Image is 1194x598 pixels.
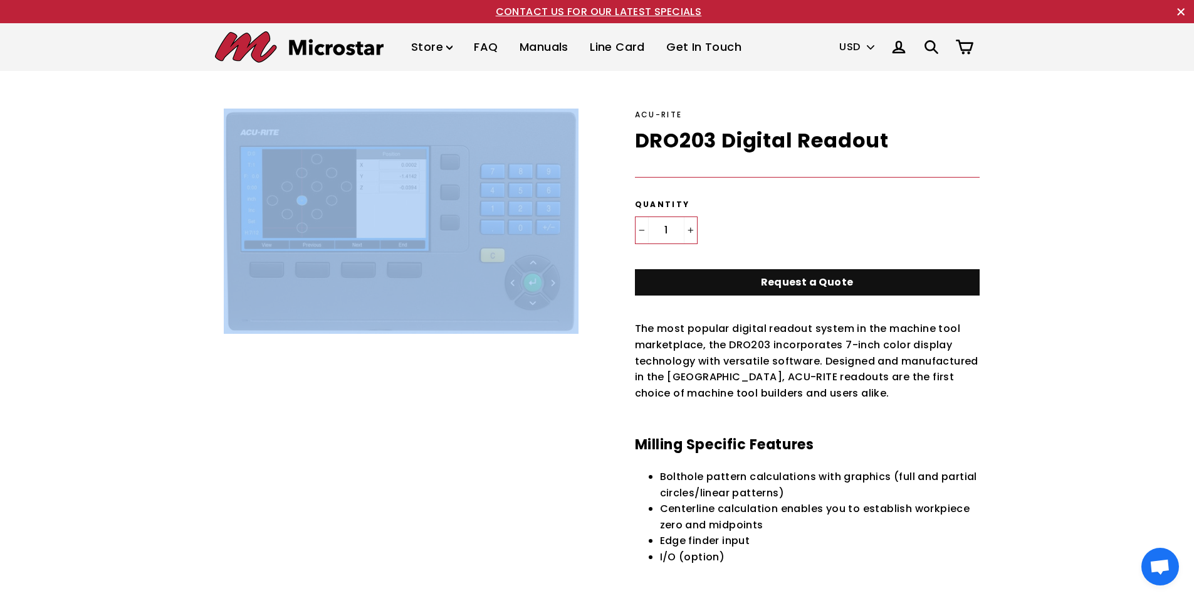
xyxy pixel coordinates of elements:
[636,217,649,243] button: Reduce item quantity by one
[660,501,980,533] li: Centerline calculation enables you to establish workpiece zero and midpoints
[580,29,654,66] a: Line Card
[510,29,578,66] a: Manuals
[635,127,980,155] h1: DRO203 Digital Readout
[635,269,980,296] a: Request a Quote
[1141,548,1179,585] a: Open chat
[464,29,507,66] a: FAQ
[402,29,462,66] a: Store
[496,4,702,19] a: CONTACT US FOR OUR LATEST SPECIALS
[660,533,980,549] li: Edge finder input
[215,31,384,63] img: Microstar Electronics
[402,29,751,66] ul: Primary
[660,469,980,501] li: Bolthole pattern calculations with graphics (full and partial circles/linear patterns)
[684,217,697,243] button: Increase item quantity by one
[657,29,751,66] a: Get In Touch
[635,109,980,120] div: ACU-RITE
[635,321,980,401] p: The most popular digital readout system in the machine tool marketplace, the DRO203 incorporates ...
[635,200,980,210] label: Quantity
[635,435,980,455] h3: Milling Specific Features
[636,217,697,243] input: quantity
[660,549,980,565] li: I/O (option)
